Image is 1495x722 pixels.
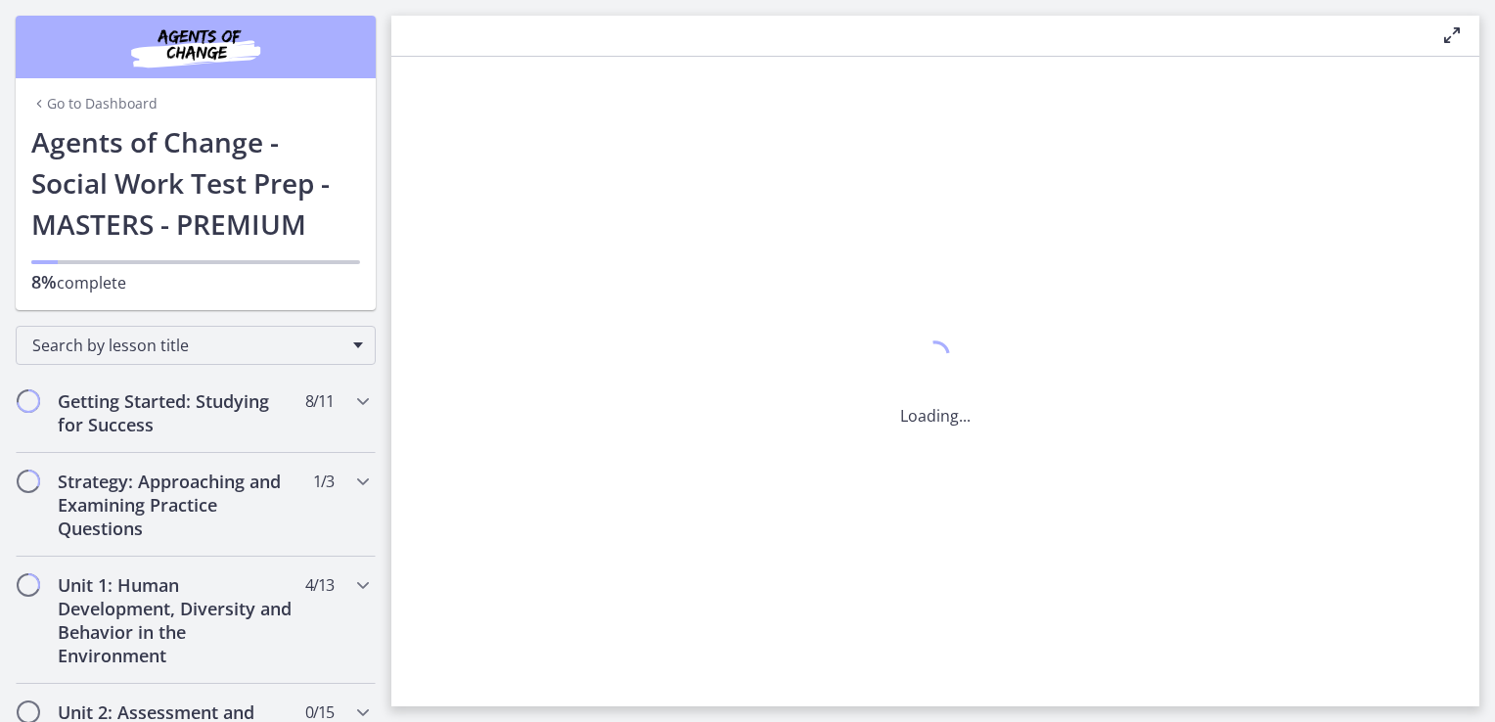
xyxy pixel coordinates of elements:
[78,23,313,70] img: Agents of Change
[31,121,360,245] h1: Agents of Change - Social Work Test Prep - MASTERS - PREMIUM
[313,470,334,493] span: 1 / 3
[900,404,971,428] p: Loading...
[32,335,343,356] span: Search by lesson title
[58,573,296,667] h2: Unit 1: Human Development, Diversity and Behavior in the Environment
[305,389,334,413] span: 8 / 11
[58,389,296,436] h2: Getting Started: Studying for Success
[31,94,158,113] a: Go to Dashboard
[58,470,296,540] h2: Strategy: Approaching and Examining Practice Questions
[16,326,376,365] div: Search by lesson title
[305,573,334,597] span: 4 / 13
[31,270,57,293] span: 8%
[31,270,360,294] p: complete
[900,336,971,381] div: 1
